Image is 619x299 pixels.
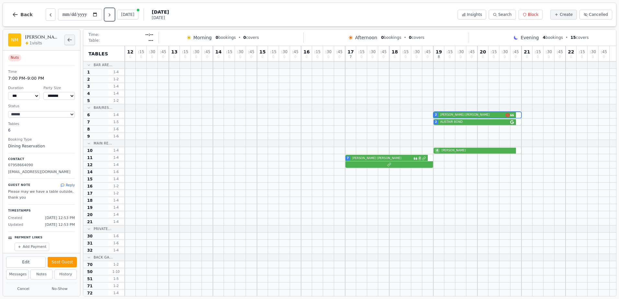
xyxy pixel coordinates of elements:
span: 0 [570,55,572,59]
span: 1 - 4 [108,84,124,89]
span: : 30 [237,50,243,54]
span: bookings [381,35,401,40]
span: 1 - 4 [108,205,124,210]
span: 0 [195,55,197,59]
span: --:-- [145,32,153,37]
span: 1 - 2 [108,98,124,103]
span: Table: [88,38,100,43]
span: 0 [526,55,528,59]
span: 0 [382,55,384,59]
span: Create [560,12,573,17]
span: 21 [524,50,530,54]
p: 07958664090 [8,163,75,168]
span: 1 - 2 [108,191,124,196]
dt: Booking Type [8,137,75,143]
dd: 6 [8,127,75,133]
span: bookings [543,35,563,40]
span: 0 [327,55,329,59]
span: 0 [228,55,230,59]
span: : 45 [380,50,387,54]
span: 31 [87,241,93,246]
span: : 15 [447,50,453,54]
span: 0 [482,55,484,59]
span: 8 [87,127,90,132]
span: covers [409,35,424,40]
span: : 30 [281,50,287,54]
span: 1 - 6 [108,241,124,246]
span: 1 - 4 [108,291,124,295]
span: 1 - 4 [108,155,124,160]
span: 1 - 2 [108,262,124,267]
span: 1 - 4 [108,212,124,217]
span: [PERSON_NAME] [PERSON_NAME] [439,113,505,117]
button: Back to bookings list [64,35,75,45]
span: 0 [471,55,473,59]
p: Guest Note [8,183,30,188]
span: Updated [8,222,23,228]
span: 0 [272,55,274,59]
span: 8 [438,55,440,59]
span: : 30 [325,50,332,54]
span: Created [8,215,22,221]
span: 1 - 6 [108,134,124,139]
span: : 15 [270,50,276,54]
span: 16 [303,50,309,54]
span: Nuts [8,54,21,61]
span: [DATE] [152,9,169,15]
span: 7 [87,120,90,125]
button: Previous day [46,8,55,21]
span: 1 - 5 [108,120,124,124]
span: 22 [568,50,574,54]
span: 2 [418,156,421,160]
span: 0 [216,35,218,40]
button: Next day [105,8,114,21]
span: 0 [581,55,583,59]
span: [PERSON_NAME] [PERSON_NAME] [351,156,413,161]
span: 0 [409,35,411,40]
span: 12 [127,50,133,54]
button: Back [7,7,38,22]
span: • [404,35,406,40]
span: 70 [87,262,93,267]
span: 1 - 5 [108,276,124,281]
span: : 30 [458,50,464,54]
p: Contact [8,157,75,162]
span: 32 [87,248,93,253]
h2: [PERSON_NAME] [PERSON_NAME] [25,34,61,40]
dt: Tables [8,121,75,127]
span: 6 [87,112,90,118]
span: Afternoon [355,34,377,41]
dt: Time [8,69,75,75]
span: 3 [87,84,90,89]
span: 20 [480,50,486,54]
span: 1 - 2 [108,184,124,189]
span: [DATE] 12:53 PM [45,222,75,228]
span: • [239,35,241,40]
span: [PERSON_NAME] [440,148,514,153]
span: 71 [87,283,93,289]
span: : 45 [601,50,607,54]
span: Evening [520,34,539,41]
span: 0 [449,55,450,59]
svg: Customer message [510,113,514,117]
span: Main Re... [94,141,112,146]
span: : 30 [149,50,155,54]
span: 16 [87,184,93,189]
div: NM [8,33,21,46]
button: Messages [6,270,29,280]
svg: Google booking [510,120,514,124]
span: 12 [87,162,93,167]
span: 0 [184,55,186,59]
button: Create [550,10,577,19]
span: • [566,35,568,40]
dd: 7:00 PM – 9:00 PM [8,75,75,82]
span: --- [148,38,153,43]
span: : 15 [358,50,365,54]
span: 0 [548,55,550,59]
span: 11 [87,155,93,160]
span: 0 [140,55,142,59]
span: 0 [504,55,506,59]
span: 5 [87,98,90,103]
span: 0 [559,55,561,59]
span: : 15 [138,50,144,54]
